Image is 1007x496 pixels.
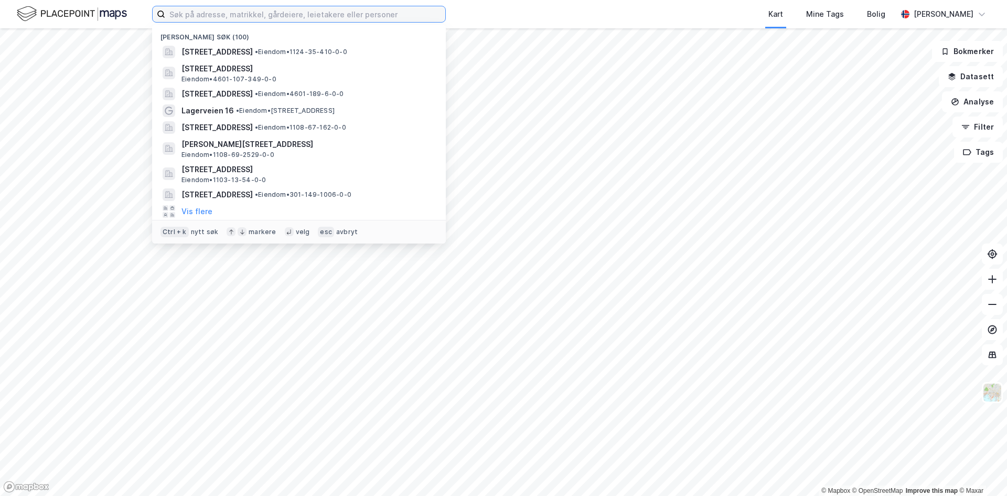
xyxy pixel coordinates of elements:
[191,228,219,236] div: nytt søk
[152,25,446,44] div: [PERSON_NAME] søk (100)
[181,104,234,117] span: Lagerveien 16
[181,205,212,218] button: Vis flere
[236,107,335,115] span: Eiendom • [STREET_ADDRESS]
[165,6,445,22] input: Søk på adresse, matrikkel, gårdeiere, leietakere eller personer
[181,188,253,201] span: [STREET_ADDRESS]
[255,191,258,198] span: •
[181,176,266,184] span: Eiendom • 1103-13-54-0-0
[181,138,433,151] span: [PERSON_NAME][STREET_ADDRESS]
[852,487,903,494] a: OpenStreetMap
[318,227,334,237] div: esc
[255,90,258,98] span: •
[181,46,253,58] span: [STREET_ADDRESS]
[181,75,276,83] span: Eiendom • 4601-107-349-0-0
[181,151,274,159] span: Eiendom • 1108-69-2529-0-0
[955,446,1007,496] iframe: Chat Widget
[336,228,358,236] div: avbryt
[914,8,973,20] div: [PERSON_NAME]
[939,66,1003,87] button: Datasett
[952,117,1003,138] button: Filter
[942,91,1003,112] button: Analyse
[3,481,49,493] a: Mapbox homepage
[906,487,958,494] a: Improve this map
[181,88,253,100] span: [STREET_ADDRESS]
[181,62,433,75] span: [STREET_ADDRESS]
[932,41,1003,62] button: Bokmerker
[249,228,276,236] div: markere
[255,123,346,132] span: Eiendom • 1108-67-162-0-0
[255,123,258,131] span: •
[181,163,433,176] span: [STREET_ADDRESS]
[181,121,253,134] span: [STREET_ADDRESS]
[806,8,844,20] div: Mine Tags
[982,383,1002,403] img: Z
[255,191,351,199] span: Eiendom • 301-149-1006-0-0
[255,48,347,56] span: Eiendom • 1124-35-410-0-0
[255,90,344,98] span: Eiendom • 4601-189-6-0-0
[821,487,850,494] a: Mapbox
[296,228,310,236] div: velg
[768,8,783,20] div: Kart
[236,107,239,114] span: •
[160,227,189,237] div: Ctrl + k
[954,142,1003,163] button: Tags
[17,5,127,23] img: logo.f888ab2527a4732fd821a326f86c7f29.svg
[867,8,885,20] div: Bolig
[255,48,258,56] span: •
